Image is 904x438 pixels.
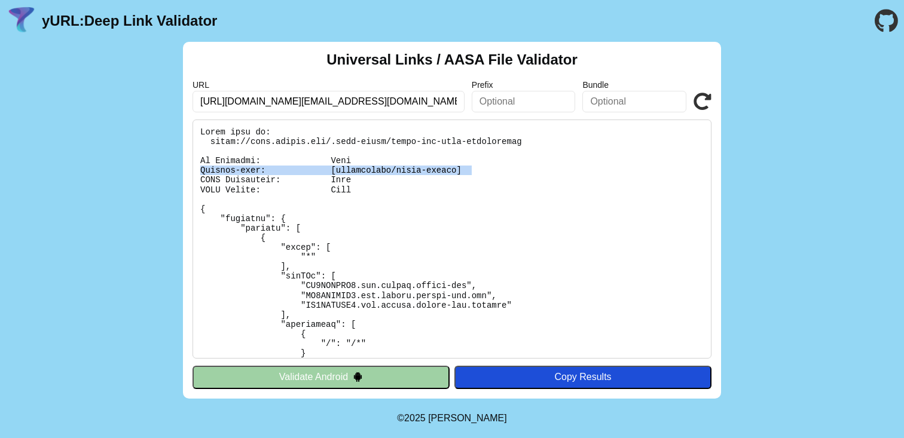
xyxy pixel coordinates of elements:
[6,5,37,36] img: yURL Logo
[582,91,686,112] input: Optional
[397,399,506,438] footer: ©
[193,80,465,90] label: URL
[353,372,363,382] img: droidIcon.svg
[404,413,426,423] span: 2025
[472,80,576,90] label: Prefix
[582,80,686,90] label: Bundle
[460,372,706,382] div: Copy Results
[193,91,465,112] input: Required
[42,13,217,29] a: yURL:Deep Link Validator
[326,51,578,68] h2: Universal Links / AASA File Validator
[454,366,711,388] button: Copy Results
[472,91,576,112] input: Optional
[193,120,711,359] pre: Lorem ipsu do: sitam://cons.adipis.eli/.sedd-eiusm/tempo-inc-utla-etdoloremag Al Enimadmi: Veni Q...
[193,366,450,388] button: Validate Android
[428,413,507,423] a: Michael Ibragimchayev's Personal Site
